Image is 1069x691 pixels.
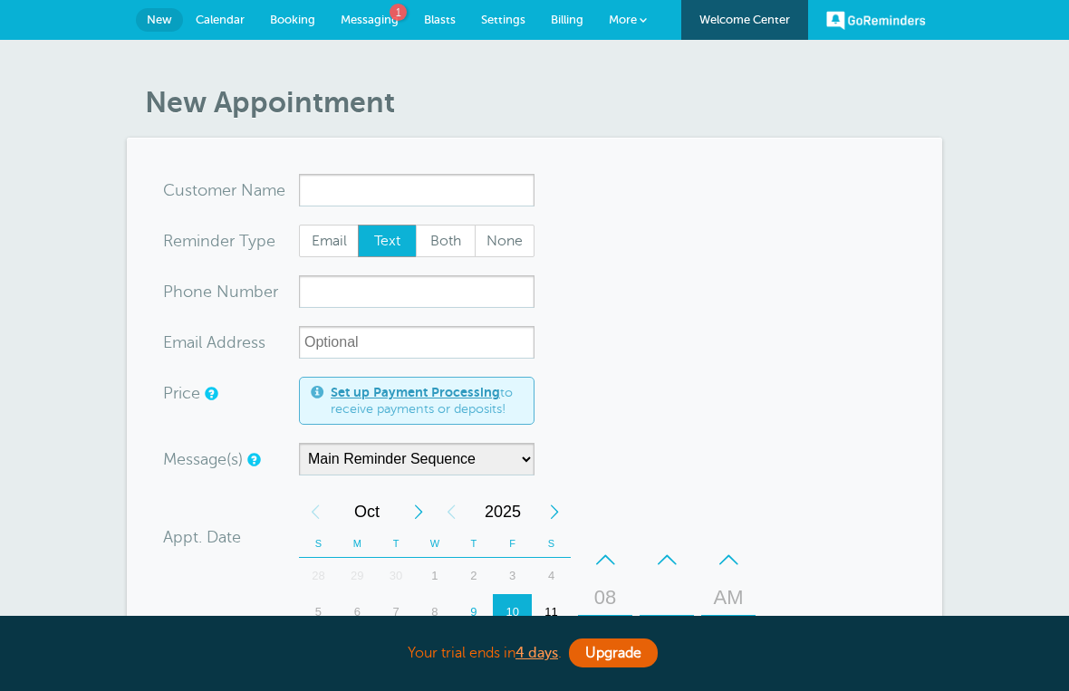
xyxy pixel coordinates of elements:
[163,275,299,308] div: mber
[193,283,239,300] span: ne Nu
[416,558,455,594] div: 1
[300,226,358,256] span: Email
[416,594,455,630] div: 8
[163,529,241,545] label: Appt. Date
[493,530,532,558] th: F
[454,558,493,594] div: 2
[609,13,637,26] span: More
[147,13,172,26] span: New
[402,494,435,530] div: Next Month
[299,594,338,630] div: 5
[338,558,377,594] div: Monday, September 29
[247,454,258,465] a: Simple templates and custom messages will use the reminder schedule set under Settings > Reminder...
[532,558,571,594] div: 4
[270,13,315,26] span: Booking
[493,594,532,630] div: 10
[338,558,377,594] div: 29
[416,530,455,558] th: W
[454,594,493,630] div: Today, Thursday, October 9
[196,13,245,26] span: Calendar
[532,594,571,630] div: Saturday, October 11
[583,580,627,616] div: 08
[532,558,571,594] div: Saturday, October 4
[205,388,216,399] a: An optional price for the appointment. If you set a price, you can include a payment link in your...
[569,638,658,667] a: Upgrade
[493,594,532,630] div: Friday, October 10
[145,85,942,120] h1: New Appointment
[331,385,523,417] span: to receive payments or deposits!
[299,225,359,257] label: Email
[416,558,455,594] div: Wednesday, October 1
[416,225,476,257] label: Both
[454,558,493,594] div: Thursday, October 2
[359,226,417,256] span: Text
[377,594,416,630] div: Tuesday, October 7
[532,594,571,630] div: 11
[299,530,338,558] th: S
[515,645,558,661] a: 4 days
[377,594,416,630] div: 7
[424,13,456,26] span: Blasts
[163,334,195,350] span: Ema
[493,558,532,594] div: 3
[532,530,571,558] th: S
[299,558,338,594] div: 28
[163,283,193,300] span: Pho
[551,13,583,26] span: Billing
[163,385,200,401] label: Price
[538,494,571,530] div: Next Year
[299,558,338,594] div: Sunday, September 28
[299,326,534,359] input: Optional
[377,530,416,558] th: T
[331,385,500,399] a: Set up Payment Processing
[192,182,254,198] span: tomer N
[416,594,455,630] div: Wednesday, October 8
[377,558,416,594] div: 30
[435,494,467,530] div: Previous Year
[163,233,275,249] label: Reminder Type
[390,4,407,21] span: 1
[338,594,377,630] div: Monday, October 6
[195,334,236,350] span: il Add
[707,580,750,616] div: AM
[163,451,243,467] label: Message(s)
[163,174,299,206] div: ame
[338,594,377,630] div: 6
[332,494,402,530] span: October
[417,226,475,256] span: Both
[338,530,377,558] th: M
[377,558,416,594] div: Tuesday, September 30
[481,13,525,26] span: Settings
[163,326,299,359] div: ress
[299,494,332,530] div: Previous Month
[163,182,192,198] span: Cus
[341,13,399,26] span: Messaging
[476,226,534,256] span: None
[493,558,532,594] div: Friday, October 3
[358,225,418,257] label: Text
[127,634,942,673] div: Your trial ends in .
[454,594,493,630] div: 9
[136,8,183,32] a: New
[475,225,534,257] label: None
[299,594,338,630] div: Sunday, October 5
[454,530,493,558] th: T
[467,494,538,530] span: 2025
